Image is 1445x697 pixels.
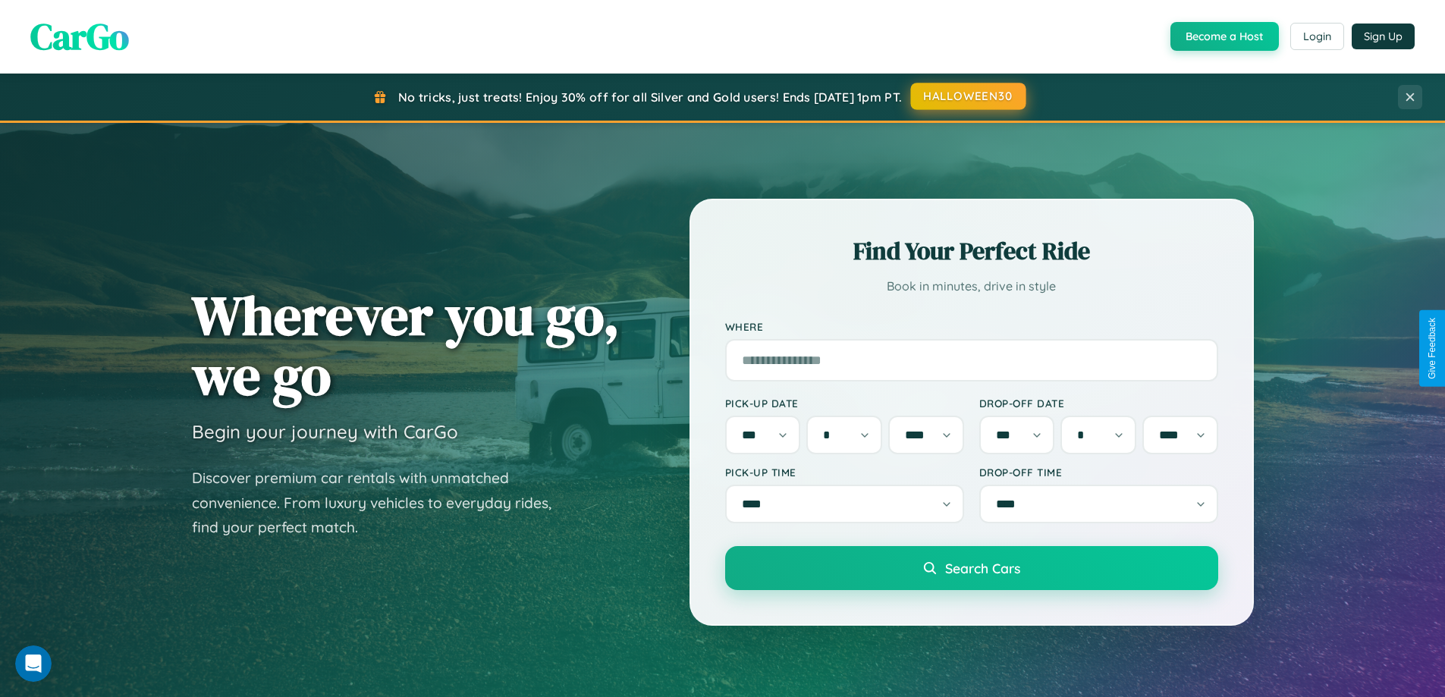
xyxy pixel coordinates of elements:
[979,466,1218,479] label: Drop-off Time
[725,234,1218,268] h2: Find Your Perfect Ride
[725,546,1218,590] button: Search Cars
[1427,318,1437,379] div: Give Feedback
[725,275,1218,297] p: Book in minutes, drive in style
[30,11,129,61] span: CarGo
[1170,22,1279,51] button: Become a Host
[1352,24,1415,49] button: Sign Up
[192,285,620,405] h1: Wherever you go, we go
[398,89,902,105] span: No tricks, just treats! Enjoy 30% off for all Silver and Gold users! Ends [DATE] 1pm PT.
[945,560,1020,576] span: Search Cars
[192,466,571,540] p: Discover premium car rentals with unmatched convenience. From luxury vehicles to everyday rides, ...
[1290,23,1344,50] button: Login
[911,83,1026,110] button: HALLOWEEN30
[192,420,458,443] h3: Begin your journey with CarGo
[725,320,1218,333] label: Where
[725,397,964,410] label: Pick-up Date
[725,466,964,479] label: Pick-up Time
[15,645,52,682] iframe: Intercom live chat
[979,397,1218,410] label: Drop-off Date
